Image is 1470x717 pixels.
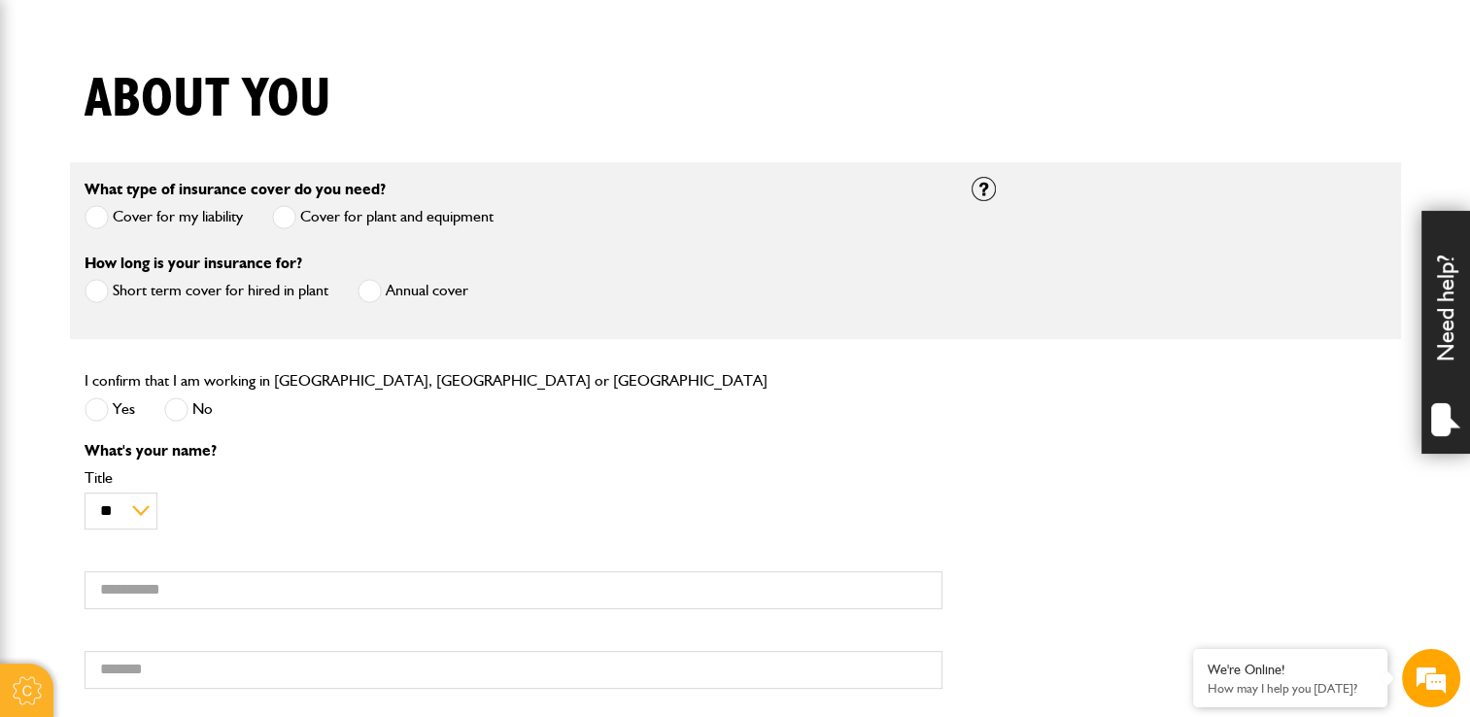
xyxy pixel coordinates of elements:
textarea: Type your message and hit 'Enter' [25,352,355,548]
div: Chat with us now [101,109,326,134]
input: Enter your email address [25,237,355,280]
label: No [164,397,213,422]
p: How may I help you today? [1208,681,1373,696]
label: I confirm that I am working in [GEOGRAPHIC_DATA], [GEOGRAPHIC_DATA] or [GEOGRAPHIC_DATA] [85,373,768,389]
div: Minimize live chat window [319,10,365,56]
label: Title [85,470,942,486]
div: We're Online! [1208,662,1373,678]
label: How long is your insurance for? [85,256,302,271]
em: Start Chat [264,563,353,590]
h1: About you [85,67,331,132]
input: Enter your phone number [25,294,355,337]
label: Short term cover for hired in plant [85,279,328,303]
p: What's your name? [85,443,942,459]
img: d_20077148190_company_1631870298795_20077148190 [33,108,82,135]
label: Yes [85,397,135,422]
label: Annual cover [358,279,468,303]
div: Need help? [1421,211,1470,454]
label: Cover for plant and equipment [272,205,494,229]
input: Enter your last name [25,180,355,222]
label: Cover for my liability [85,205,243,229]
label: What type of insurance cover do you need? [85,182,386,197]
